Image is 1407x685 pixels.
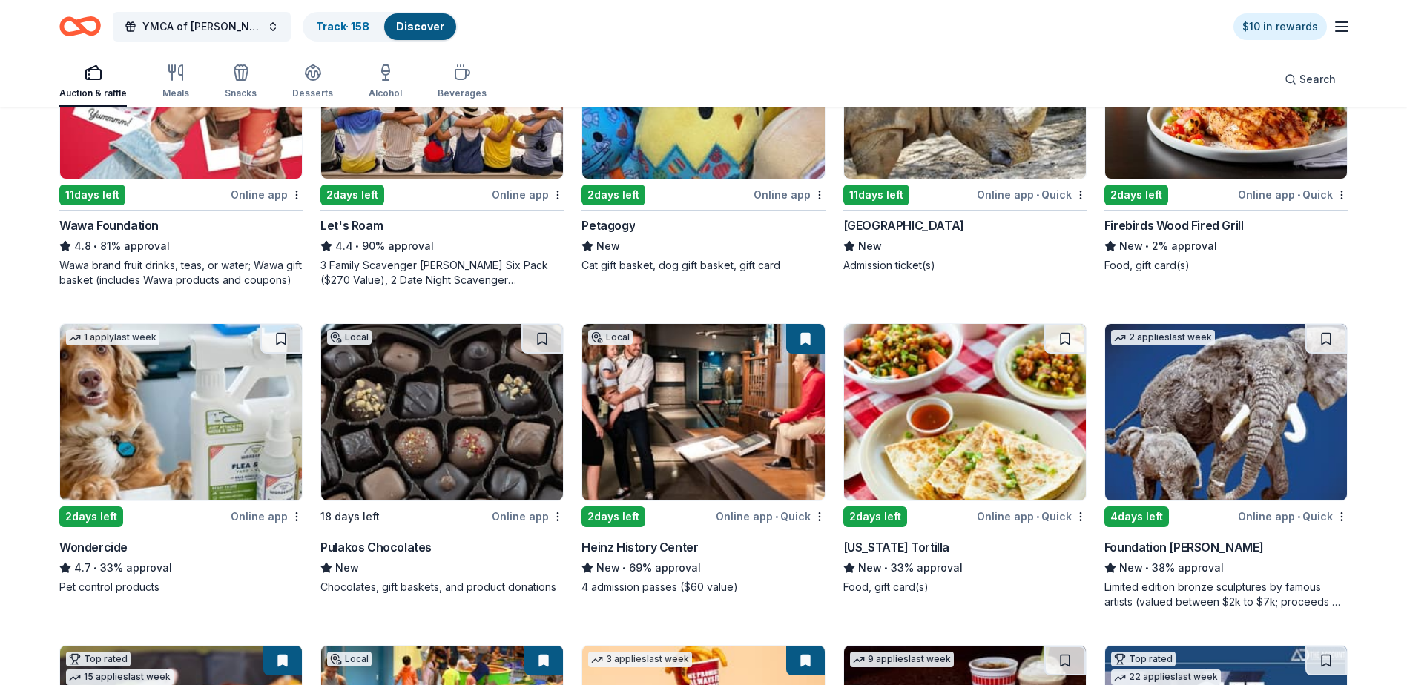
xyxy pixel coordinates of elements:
[1119,237,1143,255] span: New
[66,652,131,666] div: Top rated
[843,559,1087,577] div: 33% approval
[1145,240,1149,252] span: •
[716,507,826,526] div: Online app Quick
[843,580,1087,595] div: Food, gift card(s)
[1104,559,1348,577] div: 38% approval
[588,330,633,345] div: Local
[59,1,303,288] a: Image for Wawa FoundationTop rated2 applieslast week11days leftOnline appWawa Foundation4.8•81% a...
[162,87,189,99] div: Meals
[1104,237,1348,255] div: 2% approval
[1297,511,1300,523] span: •
[59,237,303,255] div: 81% approval
[843,506,907,527] div: 2 days left
[59,538,128,556] div: Wondercide
[596,559,620,577] span: New
[581,323,825,595] a: Image for Heinz History CenterLocal2days leftOnline app•QuickHeinz History CenterNew•69% approval...
[581,185,645,205] div: 2 days left
[1036,511,1039,523] span: •
[492,507,564,526] div: Online app
[1104,216,1244,234] div: Firebirds Wood Fired Grill
[66,330,159,345] div: 1 apply last week
[843,216,964,234] div: [GEOGRAPHIC_DATA]
[335,237,353,255] span: 4.4
[843,185,909,205] div: 11 days left
[369,87,402,99] div: Alcohol
[438,87,487,99] div: Beverages
[320,258,564,288] div: 3 Family Scavenger [PERSON_NAME] Six Pack ($270 Value), 2 Date Night Scavenger [PERSON_NAME] Two ...
[596,237,620,255] span: New
[1111,330,1215,345] div: 2 applies last week
[1111,652,1176,666] div: Top rated
[292,87,333,99] div: Desserts
[59,87,127,99] div: Auction & raffle
[850,652,954,667] div: 9 applies last week
[1233,13,1327,40] a: $10 in rewards
[320,538,432,556] div: Pulakos Chocolates
[1104,506,1169,527] div: 4 days left
[320,216,383,234] div: Let's Roam
[59,323,303,595] a: Image for Wondercide1 applylast week2days leftOnline appWondercide4.7•33% approvalPet control pro...
[320,237,564,255] div: 90% approval
[1238,185,1348,204] div: Online app Quick
[59,580,303,595] div: Pet control products
[303,12,458,42] button: Track· 158Discover
[327,652,372,666] div: Local
[142,18,261,36] span: YMCA of [PERSON_NAME] Annual Charity Auction
[843,1,1087,273] a: Image for Erie ZooLocal11days leftOnline app•Quick[GEOGRAPHIC_DATA]NewAdmission ticket(s)
[977,185,1087,204] div: Online app Quick
[1299,70,1336,88] span: Search
[844,324,1086,500] img: Image for California Tortilla
[74,559,91,577] span: 4.7
[1104,258,1348,273] div: Food, gift card(s)
[369,58,402,107] button: Alcohol
[754,185,826,204] div: Online app
[588,652,692,667] div: 3 applies last week
[59,216,159,234] div: Wawa Foundation
[113,12,291,42] button: YMCA of [PERSON_NAME] Annual Charity Auction
[225,87,257,99] div: Snacks
[356,240,360,252] span: •
[59,559,303,577] div: 33% approval
[581,538,698,556] div: Heinz History Center
[335,559,359,577] span: New
[775,511,778,523] span: •
[231,507,303,526] div: Online app
[858,559,882,577] span: New
[581,216,635,234] div: Petagogy
[1273,64,1348,94] button: Search
[320,185,384,205] div: 2 days left
[321,324,563,500] img: Image for Pulakos Chocolates
[320,580,564,595] div: Chocolates, gift baskets, and product donations
[66,669,174,685] div: 15 applies last week
[843,258,1087,273] div: Admission ticket(s)
[884,562,888,574] span: •
[59,9,101,44] a: Home
[492,185,564,204] div: Online app
[843,323,1087,595] a: Image for California Tortilla2days leftOnline app•Quick[US_STATE] TortillaNew•33% approvalFood, g...
[59,185,125,205] div: 11 days left
[1104,323,1348,609] a: Image for Foundation Michelangelo2 applieslast week4days leftOnline app•QuickFoundation [PERSON_N...
[1104,538,1263,556] div: Foundation [PERSON_NAME]
[292,58,333,107] button: Desserts
[858,237,882,255] span: New
[581,580,825,595] div: 4 admission passes ($60 value)
[162,58,189,107] button: Meals
[581,506,645,527] div: 2 days left
[225,58,257,107] button: Snacks
[396,20,444,33] a: Discover
[74,237,91,255] span: 4.8
[59,58,127,107] button: Auction & raffle
[320,508,380,526] div: 18 days left
[581,258,825,273] div: Cat gift basket, dog gift basket, gift card
[581,559,825,577] div: 69% approval
[1105,324,1347,500] img: Image for Foundation Michelangelo
[1145,562,1149,574] span: •
[1119,559,1143,577] span: New
[1238,507,1348,526] div: Online app Quick
[1111,669,1221,685] div: 22 applies last week
[316,20,369,33] a: Track· 158
[623,562,627,574] span: •
[59,506,123,527] div: 2 days left
[1036,189,1039,201] span: •
[581,1,825,273] a: Image for PetagogyLocal2days leftOnline appPetagogyNewCat gift basket, dog gift basket, gift card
